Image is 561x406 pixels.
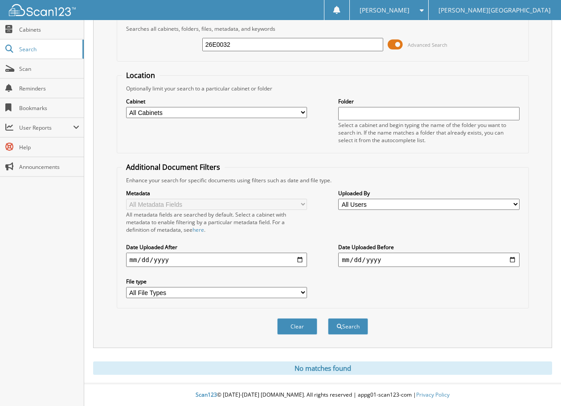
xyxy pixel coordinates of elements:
button: Search [328,318,368,335]
img: scan123-logo-white.svg [9,4,76,16]
label: Uploaded By [338,189,519,197]
span: Advanced Search [408,41,447,48]
div: Optionally limit your search to a particular cabinet or folder [122,85,524,92]
div: © [DATE]-[DATE] [DOMAIN_NAME]. All rights reserved | appg01-scan123-com | [84,384,561,406]
input: start [126,253,307,267]
span: Cabinets [19,26,79,33]
span: Help [19,144,79,151]
span: Scan [19,65,79,73]
input: end [338,253,519,267]
a: here [192,226,204,234]
div: Select a cabinet and begin typing the name of the folder you want to search in. If the name match... [338,121,519,144]
label: Folder [338,98,519,105]
button: Clear [277,318,317,335]
span: Scan123 [196,391,217,398]
label: Cabinet [126,98,307,105]
div: All metadata fields are searched by default. Select a cabinet with metadata to enable filtering b... [126,211,307,234]
span: Bookmarks [19,104,79,112]
span: Reminders [19,85,79,92]
div: Enhance your search for specific documents using filters such as date and file type. [122,176,524,184]
iframe: Chat Widget [516,363,561,406]
span: Search [19,45,78,53]
label: Date Uploaded After [126,243,307,251]
label: Date Uploaded Before [338,243,519,251]
legend: Additional Document Filters [122,162,225,172]
span: [PERSON_NAME] [360,8,409,13]
label: Metadata [126,189,307,197]
div: Searches all cabinets, folders, files, metadata, and keywords [122,25,524,33]
legend: Location [122,70,160,80]
span: Announcements [19,163,79,171]
span: User Reports [19,124,73,131]
label: File type [126,278,307,285]
div: No matches found [93,361,552,375]
a: Privacy Policy [416,391,450,398]
span: [PERSON_NAME][GEOGRAPHIC_DATA] [438,8,551,13]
